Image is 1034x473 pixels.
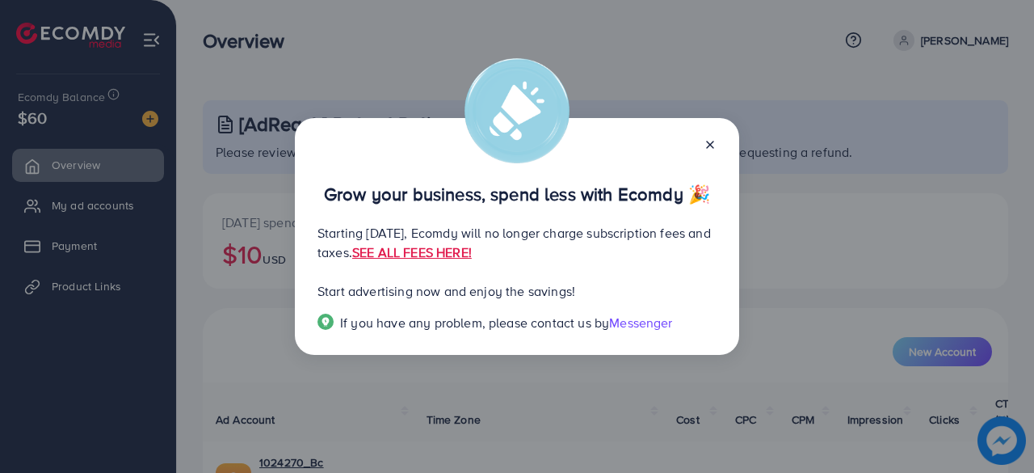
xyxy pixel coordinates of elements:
[352,243,472,261] a: SEE ALL FEES HERE!
[464,58,570,163] img: alert
[609,314,672,332] span: Messenger
[340,314,609,332] span: If you have any problem, please contact us by
[317,223,717,262] p: Starting [DATE], Ecomdy will no longer charge subscription fees and taxes.
[317,184,717,204] p: Grow your business, spend less with Ecomdy 🎉
[317,314,334,330] img: Popup guide
[317,281,717,301] p: Start advertising now and enjoy the savings!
